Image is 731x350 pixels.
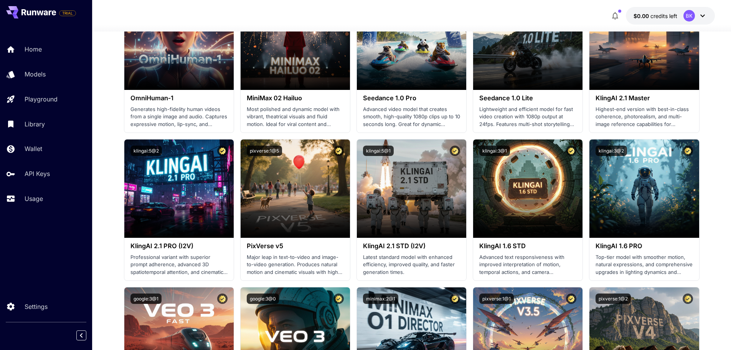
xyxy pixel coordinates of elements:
[333,146,344,156] button: Certified Model – Vetted for best performance and includes a commercial license.
[450,294,460,304] button: Certified Model – Vetted for best performance and includes a commercial license.
[217,146,228,156] button: Certified Model – Vetted for best performance and includes a commercial license.
[363,294,398,304] button: minimax:2@1
[596,106,693,128] p: Highest-end version with best-in-class coherence, photorealism, and multi-image reference capabil...
[247,95,344,102] h3: MiniMax 02 Hailuo
[683,294,693,304] button: Certified Model – Vetted for best performance and includes a commercial license.
[683,10,695,22] div: BK
[25,95,58,104] p: Playground
[479,242,576,250] h3: KlingAI 1.6 STD
[357,139,466,238] img: alt
[479,106,576,128] p: Lightweight and efficient model for fast video creation with 1080p output at 24fps. Features mult...
[247,242,344,250] h3: PixVerse v5
[566,146,576,156] button: Certified Model – Vetted for best performance and includes a commercial license.
[596,242,693,250] h3: KlingAI 1.6 PRO
[596,95,693,102] h3: KlingAI 2.1 Master
[626,7,715,25] button: $0.00BK
[25,119,45,129] p: Library
[589,139,699,238] img: alt
[479,95,576,102] h3: Seedance 1.0 Lite
[82,328,92,342] div: Collapse sidebar
[25,194,43,203] p: Usage
[130,294,162,304] button: google:3@1
[566,294,576,304] button: Certified Model – Vetted for best performance and includes a commercial license.
[363,242,460,250] h3: KlingAI 2.1 STD (I2V)
[473,139,582,238] img: alt
[130,254,228,276] p: Professional variant with superior prompt adherence, advanced 3D spatiotemporal attention, and ci...
[363,146,394,156] button: klingai:5@1
[25,45,42,54] p: Home
[479,254,576,276] p: Advanced text responsiveness with improved interpretation of motion, temporal actions, and camera...
[247,106,344,128] p: Most polished and dynamic model with vibrant, theatrical visuals and fluid motion. Ideal for vira...
[130,106,228,128] p: Generates high-fidelity human videos from a single image and audio. Captures expressive motion, l...
[59,10,76,16] span: TRIAL
[363,254,460,276] p: Latest standard model with enhanced efficiency, improved quality, and faster generation times.
[247,146,282,156] button: pixverse:1@5
[247,254,344,276] p: Major leap in text-to-video and image-to-video generation. Produces natural motion and cinematic ...
[241,139,350,238] img: alt
[596,146,627,156] button: klingai:3@2
[25,302,48,311] p: Settings
[363,95,460,102] h3: Seedance 1.0 Pro
[650,13,677,19] span: credits left
[333,294,344,304] button: Certified Model – Vetted for best performance and includes a commercial license.
[76,330,86,340] button: Collapse sidebar
[596,254,693,276] p: Top-tier model with smoother motion, natural expressions, and comprehensive upgrades in lighting ...
[683,146,693,156] button: Certified Model – Vetted for best performance and includes a commercial license.
[596,294,631,304] button: pixverse:1@2
[479,294,514,304] button: pixverse:1@1
[25,144,42,153] p: Wallet
[130,242,228,250] h3: KlingAI 2.1 PRO (I2V)
[130,146,162,156] button: klingai:5@2
[363,106,460,128] p: Advanced video model that creates smooth, high-quality 1080p clips up to 10 seconds long. Great f...
[25,169,50,178] p: API Keys
[124,139,234,238] img: alt
[59,8,76,18] span: Add your payment card to enable full platform functionality.
[479,146,510,156] button: klingai:3@1
[25,70,46,79] p: Models
[217,294,228,304] button: Certified Model – Vetted for best performance and includes a commercial license.
[634,13,650,19] span: $0.00
[130,95,228,102] h3: OmniHuman‑1
[247,294,279,304] button: google:3@0
[450,146,460,156] button: Certified Model – Vetted for best performance and includes a commercial license.
[634,12,677,20] div: $0.00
